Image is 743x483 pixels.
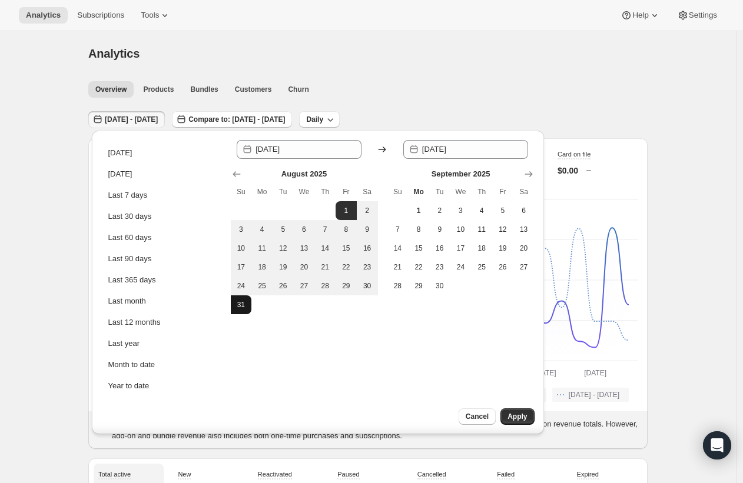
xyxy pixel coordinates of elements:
span: We [455,187,467,196]
button: Tuesday August 19 2025 [273,258,294,277]
button: [DATE] [105,165,223,184]
span: 29 [413,281,424,291]
th: Saturday [513,182,535,201]
th: Sunday [231,182,252,201]
span: Churn [288,85,309,94]
button: Tuesday September 30 2025 [429,277,450,295]
button: Monday August 11 2025 [251,239,273,258]
span: Settings [689,11,717,20]
span: 19 [277,262,289,272]
span: Daily [306,115,323,124]
button: Last month [105,292,223,311]
span: 25 [256,281,268,291]
span: 23 [434,262,446,272]
span: Analytics [26,11,61,20]
div: Last 365 days [108,274,156,286]
th: Saturday [357,182,378,201]
span: 15 [340,244,352,253]
span: Expired [577,471,599,478]
span: 21 [392,262,404,272]
span: Fr [497,187,509,196]
button: Help [613,7,667,24]
button: Saturday September 27 2025 [513,258,535,277]
span: Card on file [558,151,591,158]
button: Thursday August 21 2025 [314,258,336,277]
span: Help [632,11,648,20]
button: Saturday August 16 2025 [357,239,378,258]
div: Last 60 days [108,232,152,244]
span: Paused [337,471,359,478]
span: Compare to: [DATE] - [DATE] [188,115,285,124]
button: Subscriptions [70,7,131,24]
button: Tuesday September 9 2025 [429,220,450,239]
span: 2 [361,206,373,215]
span: Th [476,187,487,196]
span: 30 [434,281,446,291]
button: Last 90 days [105,249,223,268]
span: 24 [455,262,467,272]
button: Year to date [105,377,223,395]
button: Tools [134,7,178,24]
button: Month to date [105,355,223,374]
span: 29 [340,281,352,291]
span: 28 [392,281,404,291]
button: Saturday September 13 2025 [513,220,535,239]
button: Tuesday August 5 2025 [273,220,294,239]
button: Sunday September 7 2025 [387,220,409,239]
span: 15 [413,244,424,253]
th: Friday [336,182,357,201]
span: 27 [518,262,530,272]
th: Monday [251,182,273,201]
button: Monday September 15 2025 [408,239,429,258]
button: Tuesday August 12 2025 [273,239,294,258]
span: Apply [508,412,527,421]
button: Sunday September 14 2025 [387,239,409,258]
span: 10 [455,225,467,234]
span: Products [143,85,174,94]
div: [DATE] [108,147,132,159]
button: Friday September 5 2025 [492,201,513,220]
button: Sunday September 28 2025 [387,277,409,295]
button: Settings [670,7,724,24]
button: Sunday August 31 2025 [231,295,252,314]
button: Show next month, October 2025 [520,166,537,182]
span: 16 [434,244,446,253]
span: 7 [319,225,331,234]
button: Wednesday September 17 2025 [450,239,472,258]
span: Tools [141,11,159,20]
button: Wednesday September 10 2025 [450,220,472,239]
button: Friday August 29 2025 [336,277,357,295]
button: Monday September 29 2025 [408,277,429,295]
button: Last 30 days [105,207,223,226]
span: Tu [277,187,289,196]
div: Last 30 days [108,211,152,222]
span: 20 [298,262,310,272]
button: Monday September 22 2025 [408,258,429,277]
button: Monday September 8 2025 [408,220,429,239]
button: Saturday September 20 2025 [513,239,535,258]
button: Last 365 days [105,271,223,289]
span: Customers [235,85,272,94]
button: Today Monday September 1 2025 [408,201,429,220]
button: [DATE] - [DATE] [88,111,165,128]
button: Thursday August 28 2025 [314,277,336,295]
button: Tuesday September 2 2025 [429,201,450,220]
div: Last month [108,295,146,307]
span: 21 [319,262,331,272]
span: We [298,187,310,196]
div: Year to date [108,380,150,392]
span: 1 [413,206,424,215]
button: Tuesday September 23 2025 [429,258,450,277]
span: 9 [361,225,373,234]
button: Daily [299,111,340,128]
button: Friday September 19 2025 [492,239,513,258]
span: 17 [455,244,467,253]
span: Sa [518,187,530,196]
button: Wednesday August 27 2025 [294,277,315,295]
div: Last 12 months [108,317,161,328]
th: Tuesday [273,182,294,201]
span: 13 [298,244,310,253]
span: 5 [277,225,289,234]
span: 12 [277,244,289,253]
th: Wednesday [450,182,472,201]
